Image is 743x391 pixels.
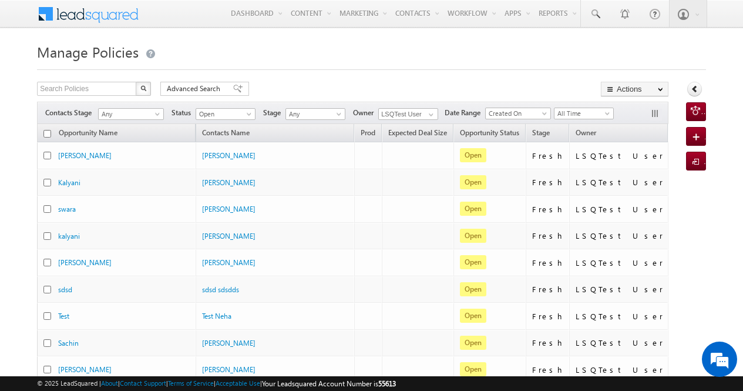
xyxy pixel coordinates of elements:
img: Search [140,85,146,91]
span: Open [460,229,486,243]
a: Opportunity Name [53,126,123,142]
span: Open [460,309,486,323]
input: Type to Search [378,108,438,120]
a: Any [98,108,164,120]
div: LSQTest User [576,258,663,268]
span: Open [460,202,486,216]
span: Open [460,255,486,269]
div: Fresh [532,258,564,268]
div: Fresh [532,177,564,188]
div: LSQTest User [576,204,663,215]
a: Acceptable Use [216,379,260,387]
a: Any [285,108,345,120]
span: Owner [353,108,378,118]
div: LSQTest User [576,151,663,161]
a: Test [58,312,69,320]
a: [PERSON_NAME] [202,178,255,187]
span: Open [196,109,252,119]
a: [PERSON_NAME] [58,151,112,160]
span: Status [172,108,196,118]
a: Terms of Service [168,379,214,387]
a: kalyani [58,232,80,240]
span: Your Leadsquared Account Number is [262,379,396,388]
a: [PERSON_NAME] [202,232,255,240]
span: Date Range [445,108,485,118]
a: Show All Items [422,109,437,121]
div: Fresh [532,204,564,215]
span: Open [460,336,486,350]
a: Created On [485,108,551,119]
span: Open [460,362,486,376]
a: [PERSON_NAME] [202,365,255,374]
span: Advanced Search [167,83,224,94]
a: [PERSON_NAME] [202,205,255,213]
a: Stage [526,126,556,142]
a: All Time [554,108,614,119]
span: Prod [361,128,375,137]
span: 55613 [378,379,396,388]
span: Any [286,109,342,119]
span: Created On [486,108,547,119]
span: Any [99,109,160,119]
a: About [101,379,118,387]
span: Contacts Stage [45,108,96,118]
span: Manage Policies [37,42,139,61]
div: LSQTest User [576,230,663,241]
span: Open [460,148,486,162]
div: LSQTest User [576,337,663,348]
a: [PERSON_NAME] [202,258,255,267]
div: Fresh [532,365,564,375]
div: LSQTest User [576,284,663,295]
div: Fresh [532,284,564,295]
div: LSQTest User [576,177,663,188]
span: Expected Deal Size [388,128,447,137]
a: [PERSON_NAME] [202,151,255,160]
a: Opportunity Status [454,126,525,142]
span: © 2025 LeadSquared | | | | | [37,378,396,389]
a: sdsd [58,285,72,294]
a: Test Neha [202,312,231,320]
input: Check all records [43,130,51,138]
div: Fresh [532,230,564,241]
div: Fresh [532,337,564,348]
span: All Time [554,108,610,119]
span: Stage [532,128,550,137]
span: Open [460,175,486,189]
a: Sachin [58,339,79,347]
span: Owner [576,128,596,137]
span: Stage [263,108,285,118]
a: Contact Support [120,379,166,387]
span: Contacts Name [196,126,255,142]
a: [PERSON_NAME] [58,258,112,267]
a: [PERSON_NAME] [202,339,255,347]
a: [PERSON_NAME] [58,365,112,374]
div: LSQTest User [576,311,663,322]
span: Opportunity Name [59,128,117,137]
span: Open [460,282,486,296]
a: Open [196,108,255,120]
div: Fresh [532,151,564,161]
a: Expected Deal Size [382,126,453,142]
a: swara [58,205,76,213]
a: sdsd sdsdds [202,285,239,294]
div: LSQTest User [576,365,663,375]
a: Kalyani [58,178,80,187]
button: Actions [601,82,668,96]
div: Fresh [532,311,564,322]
